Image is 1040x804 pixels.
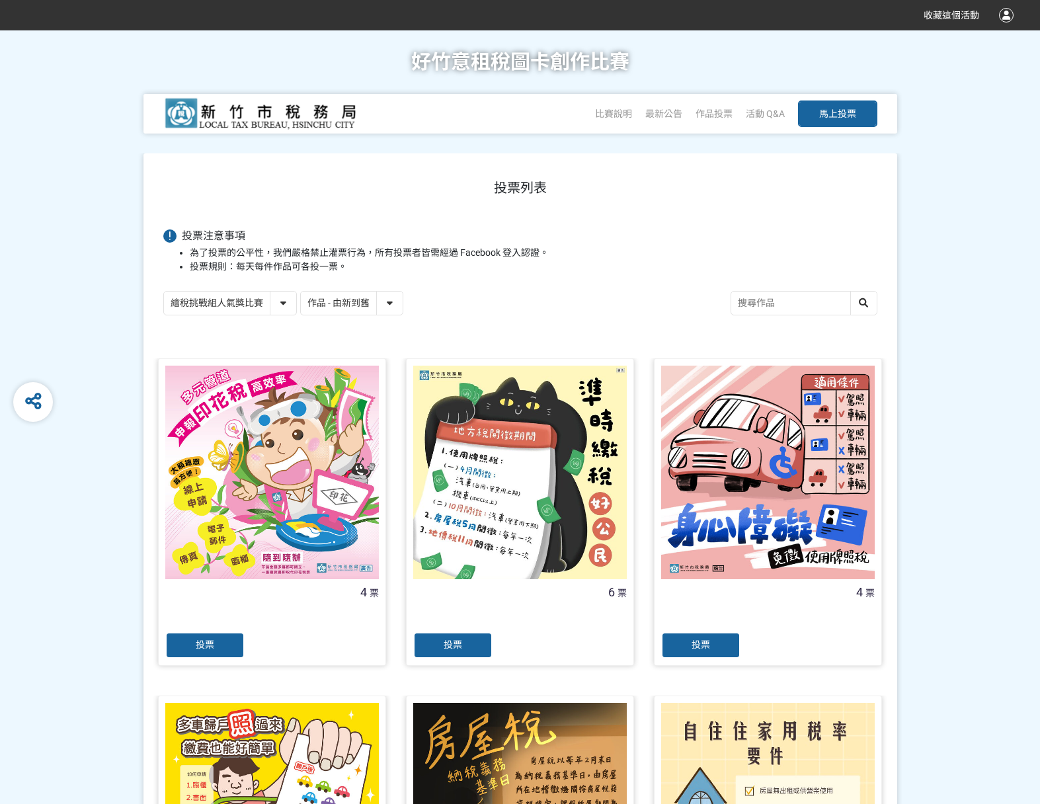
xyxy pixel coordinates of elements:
span: 收藏這個活動 [924,10,979,20]
span: 作品投票 [696,108,733,119]
span: 投票注意事項 [182,229,245,242]
a: 活動 Q&A [746,108,785,119]
a: 4票投票 [654,358,882,666]
img: 好竹意租稅圖卡創作比賽 [163,97,362,130]
a: 比賽說明 [595,108,632,119]
span: 投票 [444,639,462,650]
span: 投票 [196,639,214,650]
span: 票 [618,588,627,598]
a: 6票投票 [406,358,634,666]
button: 馬上投票 [798,100,877,127]
h1: 投票列表 [163,180,877,196]
span: 4 [856,585,863,599]
span: 票 [370,588,379,598]
a: 最新公告 [645,108,682,119]
a: 4票投票 [158,358,386,666]
span: 投票 [692,639,710,650]
span: 6 [608,585,615,599]
input: 搜尋作品 [731,292,877,315]
span: 4 [360,585,367,599]
span: 票 [865,588,875,598]
li: 投票規則：每天每件作品可各投一票。 [190,260,877,274]
h1: 好竹意租稅圖卡創作比賽 [411,30,629,94]
span: 馬上投票 [819,108,856,119]
li: 為了投票的公平性，我們嚴格禁止灌票行為，所有投票者皆需經過 Facebook 登入認證。 [190,246,877,260]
